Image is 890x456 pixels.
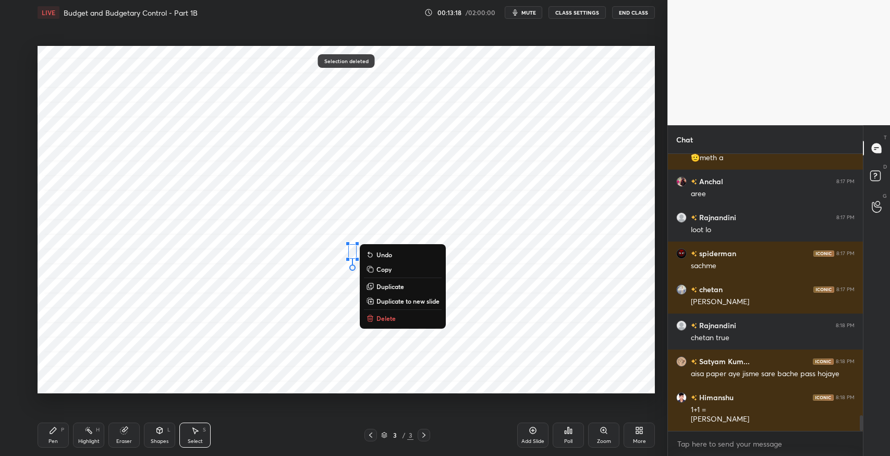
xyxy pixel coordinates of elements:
[813,250,834,257] img: iconic-dark.1390631f.png
[116,439,132,444] div: Eraser
[883,163,887,171] p: D
[836,358,855,365] div: 8:18 PM
[402,432,405,438] div: /
[691,189,855,199] div: aree
[691,215,697,221] img: no-rating-badge.077c3623.svg
[691,405,855,425] div: 1+1 = [PERSON_NAME]
[407,430,413,440] div: 3
[676,356,687,367] img: ee2f365983054e17a0a8fd0220be7e3b.jpg
[548,6,606,19] button: CLASS SETTINGS
[691,369,855,379] div: aisa paper aye jisme sare bache pass hojaye
[691,333,855,343] div: chetan true
[836,286,855,293] div: 8:17 PM
[697,248,736,259] h6: spiderman
[364,295,442,307] button: Duplicate to new slide
[691,323,697,329] img: no-rating-badge.077c3623.svg
[61,427,64,433] div: P
[64,8,198,18] h4: Budget and Budgetary Control - Part 1B
[376,265,392,273] p: Copy
[167,427,170,433] div: L
[38,6,59,19] div: LIVE
[691,395,697,401] img: no-rating-badge.077c3623.svg
[668,126,701,153] p: Chat
[96,427,100,433] div: H
[78,439,100,444] div: Highlight
[836,250,855,257] div: 8:17 PM
[697,284,723,295] h6: chetan
[676,212,687,223] img: a417e4e7c7a74a8ca420820b6368722e.jpg
[836,214,855,221] div: 8:17 PM
[697,392,734,403] h6: Himanshu
[813,394,834,401] img: iconic-dark.1390631f.png
[813,286,834,293] img: iconic-dark.1390631f.png
[697,356,750,367] h6: Satyam Kum...
[48,439,58,444] div: Pen
[697,320,736,331] h6: Rajnandini
[612,6,655,19] button: End Class
[691,251,697,257] img: no-rating-badge.077c3623.svg
[836,322,855,329] div: 8:18 PM
[633,439,646,444] div: More
[691,359,697,365] img: no-rating-badge.077c3623.svg
[836,394,855,401] div: 8:18 PM
[691,225,855,235] div: loot lo
[188,439,203,444] div: Select
[676,176,687,187] img: 710aac374af743619e52c97fb02a3c35.jpg
[884,134,887,141] p: T
[883,192,887,200] p: G
[376,282,404,291] p: Duplicate
[836,178,855,185] div: 8:17 PM
[376,314,396,322] p: Delete
[564,439,572,444] div: Poll
[505,6,542,19] button: mute
[521,439,544,444] div: Add Slide
[676,248,687,259] img: d7b266e9af654528916c65a7cf32705e.jpg
[691,287,697,293] img: no-rating-badge.077c3623.svg
[389,432,400,438] div: 3
[376,250,392,259] p: Undo
[691,297,855,307] div: [PERSON_NAME]
[521,9,536,16] span: mute
[691,261,855,271] div: sachme
[597,439,611,444] div: Zoom
[324,58,369,64] p: Selection deleted
[676,284,687,295] img: 1887a6d9930d4028aa76f830af21daf5.jpg
[813,358,834,365] img: iconic-dark.1390631f.png
[151,439,168,444] div: Shapes
[697,176,723,187] h6: Anchal
[697,212,736,223] h6: Rajnandini
[203,427,206,433] div: S
[691,179,697,185] img: no-rating-badge.077c3623.svg
[364,248,442,261] button: Undo
[676,320,687,331] img: a417e4e7c7a74a8ca420820b6368722e.jpg
[376,297,440,305] p: Duplicate to new slide
[364,280,442,293] button: Duplicate
[364,263,442,275] button: Copy
[676,392,687,403] img: 3
[691,153,855,163] div: 🫡meth a
[364,312,442,325] button: Delete
[668,154,863,431] div: grid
